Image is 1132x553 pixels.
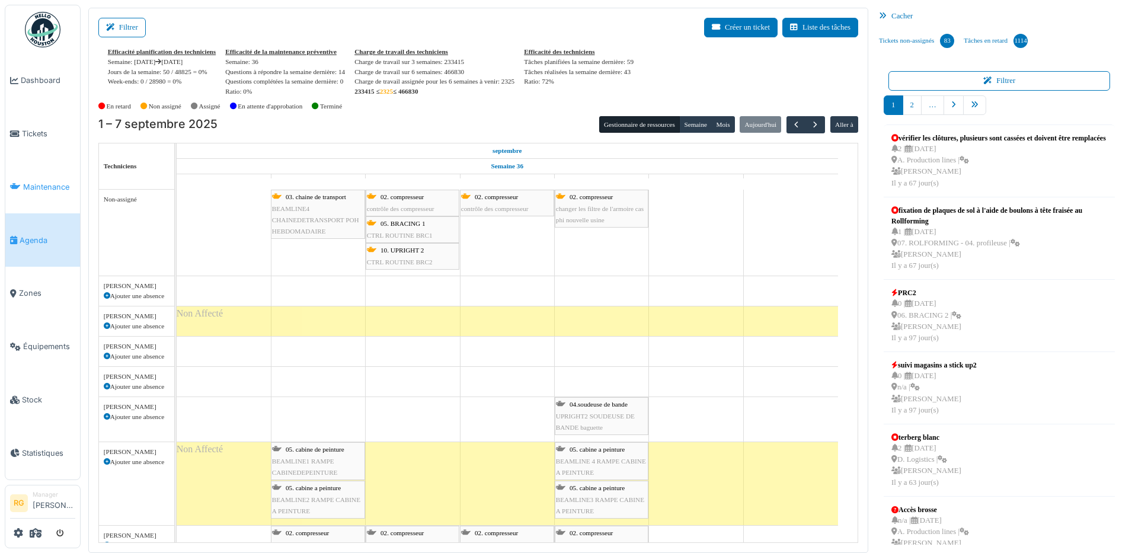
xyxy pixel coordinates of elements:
span: BEAMLINE2 RAMPE CABINE A PEINTURE [272,496,360,514]
div: [PERSON_NAME] [104,341,170,351]
span: Non Affecté [177,308,223,318]
a: Tickets [5,107,80,161]
span: Tickets [22,128,75,139]
div: 83 [940,34,954,48]
a: Équipements [5,320,80,373]
span: BEAMLINE3 RAMPE CABINE A PEINTURE [556,496,644,514]
a: 1 septembre 2025 [490,143,525,158]
span: CTRL ROUTINE BRC1 [367,232,433,239]
div: 233415 ≤ ≤ 466830 [354,87,514,97]
div: Ajouter une absence [104,321,170,331]
button: Suivant [805,116,825,133]
a: Zones [5,267,80,320]
div: Non-assigné [104,194,170,204]
span: contrôle des compresseur [461,205,529,212]
div: Cacher [874,8,1124,25]
a: vérifier les clôtures, plusieurs sont cassées et doivent être remplacées 2 |[DATE] A. Production ... [888,130,1109,192]
span: Statistiques [22,447,75,459]
span: Maintenance [23,181,75,193]
span: 10. UPRIGHT 2 [380,247,424,254]
div: 0 | [DATE] 06. BRACING 2 | [PERSON_NAME] Il y a 97 jour(s) [891,298,961,344]
span: UPRIGHT2 SOUDEUSE DE BANDE baguette [556,413,635,431]
span: 03. chaine de transport [286,193,346,200]
span: 02. compresseur [380,193,424,200]
div: vérifier les clôtures, plusieurs sont cassées et doivent être remplacées [891,133,1106,143]
span: contrôle des compresseur [272,541,340,548]
a: 1 septembre 2025 [213,174,235,189]
span: 05. cabine a peinture [570,484,625,491]
label: En retard [107,101,131,111]
button: Liste des tâches [782,18,858,37]
span: 02. compresseur [570,193,613,200]
a: 6 septembre 2025 [684,174,708,189]
div: Charge de travail des techniciens [354,47,514,57]
span: 05. cabine a peinture [286,484,341,491]
div: [PERSON_NAME] [104,372,170,382]
span: 05. cabine a peinture [570,446,625,453]
div: Ajouter une absence [104,412,170,422]
a: fixation de plaques de sol à l'aide de boulons à tête fraisée au Rollforming 1 |[DATE] 07. ROLFOR... [888,202,1110,275]
div: suivi magasins a stick up2 [891,360,977,370]
div: Ajouter une absence [104,382,170,392]
label: Non assigné [149,101,181,111]
h2: 1 – 7 septembre 2025 [98,117,218,132]
label: Assigné [199,101,220,111]
a: PRC2 0 |[DATE] 06. BRACING 2 | [PERSON_NAME]Il y a 97 jour(s) [888,285,964,347]
div: [PERSON_NAME] [104,447,170,457]
div: Efficacité planification des techniciens [108,47,216,57]
span: contrôle des compresseur [367,541,434,548]
span: 2325 [380,88,393,95]
div: [PERSON_NAME] [104,281,170,291]
button: Filtrer [98,18,146,37]
button: Semaine [679,116,712,133]
span: BEAMLINE 4 RAMPE CABINE A PEINTURE [556,458,646,476]
span: BEAMLINE1 RAMPE CABINEDEPEINTURE [272,458,338,476]
div: Semaine: [DATE] [DATE] [108,57,216,67]
a: Dashboard [5,54,80,107]
div: PRC2 [891,287,961,298]
button: Filtrer [888,71,1110,91]
div: Ajouter une absence [104,291,170,301]
div: Ratio: 0% [225,87,345,97]
label: En attente d'approbation [238,101,302,111]
div: terberg blanc [891,432,961,443]
span: 02. compresseur [380,529,424,536]
img: Badge_color-CXgf-gQk.svg [25,12,60,47]
div: 1114 [1013,34,1028,48]
div: Efficacité de la maintenance préventive [225,47,345,57]
a: Statistiques [5,426,80,480]
div: fixation de plaques de sol à l'aide de boulons à tête fraisée au Rollforming [891,205,1107,226]
div: Charge de travail sur 3 semaines: 233415 [354,57,514,67]
a: Tâches en retard [959,25,1032,57]
nav: pager [884,95,1115,124]
span: changer les filtre [556,541,600,548]
a: RG Manager[PERSON_NAME] [10,490,75,519]
a: 2 septembre 2025 [304,174,332,189]
div: [PERSON_NAME] [104,402,170,412]
a: 3 septembre 2025 [401,174,424,189]
button: Gestionnaire de ressources [599,116,680,133]
span: Équipements [23,341,75,352]
div: 2 | [DATE] A. Production lines | [PERSON_NAME] Il y a 67 jour(s) [891,143,1106,189]
span: changer les filtre de l'armoire cas phi nouvelle usine [556,205,644,223]
span: 02. compresseur [475,193,518,200]
a: … [921,95,944,115]
div: Accès brosse [891,504,969,515]
div: Manager [33,490,75,499]
div: Charge de travail assignée pour les 6 semaines à venir: 2325 [354,76,514,87]
span: 02. compresseur [570,529,613,536]
button: Aujourd'hui [740,116,781,133]
div: Ajouter une absence [104,541,170,551]
a: terberg blanc 2 |[DATE] D. Logistics | [PERSON_NAME]Il y a 63 jour(s) [888,429,964,491]
span: 05. BRACING 1 [380,220,426,227]
a: Agenda [5,213,80,267]
div: Questions complétées la semaine dernière: 0 [225,76,345,87]
span: contrôle des compresseur [461,541,529,548]
div: 2 | [DATE] D. Logistics | [PERSON_NAME] Il y a 63 jour(s) [891,443,961,488]
div: Tâches réalisées la semaine dernière: 43 [524,67,634,77]
div: Ajouter une absence [104,457,170,467]
a: 2 [903,95,922,115]
span: Non Affecté [177,444,223,454]
div: Efficacité des techniciens [524,47,634,57]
